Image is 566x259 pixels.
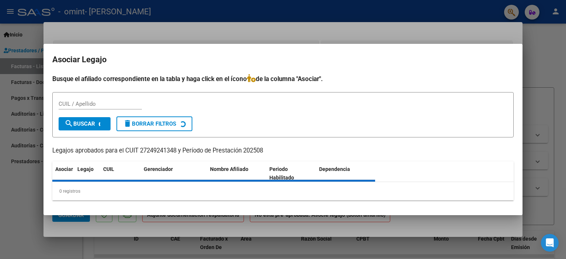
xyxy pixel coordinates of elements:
h2: Asociar Legajo [52,53,514,67]
div: 0 registros [52,182,514,200]
datatable-header-cell: Asociar [52,161,74,186]
span: Periodo Habilitado [269,166,294,181]
span: Asociar [55,166,73,172]
span: Dependencia [319,166,350,172]
datatable-header-cell: Dependencia [316,161,375,186]
h4: Busque el afiliado correspondiente en la tabla y haga click en el ícono de la columna "Asociar". [52,74,514,84]
div: Open Intercom Messenger [541,234,559,252]
datatable-header-cell: Periodo Habilitado [266,161,316,186]
mat-icon: delete [123,119,132,128]
p: Legajos aprobados para el CUIT 27249241348 y Período de Prestación 202508 [52,146,514,155]
datatable-header-cell: Legajo [74,161,100,186]
mat-icon: search [64,119,73,128]
button: Borrar Filtros [116,116,192,131]
datatable-header-cell: Nombre Afiliado [207,161,266,186]
span: CUIL [103,166,114,172]
span: Borrar Filtros [123,120,176,127]
span: Nombre Afiliado [210,166,248,172]
span: Gerenciador [144,166,173,172]
datatable-header-cell: CUIL [100,161,141,186]
span: Legajo [77,166,94,172]
datatable-header-cell: Gerenciador [141,161,207,186]
span: Buscar [64,120,95,127]
button: Buscar [59,117,111,130]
